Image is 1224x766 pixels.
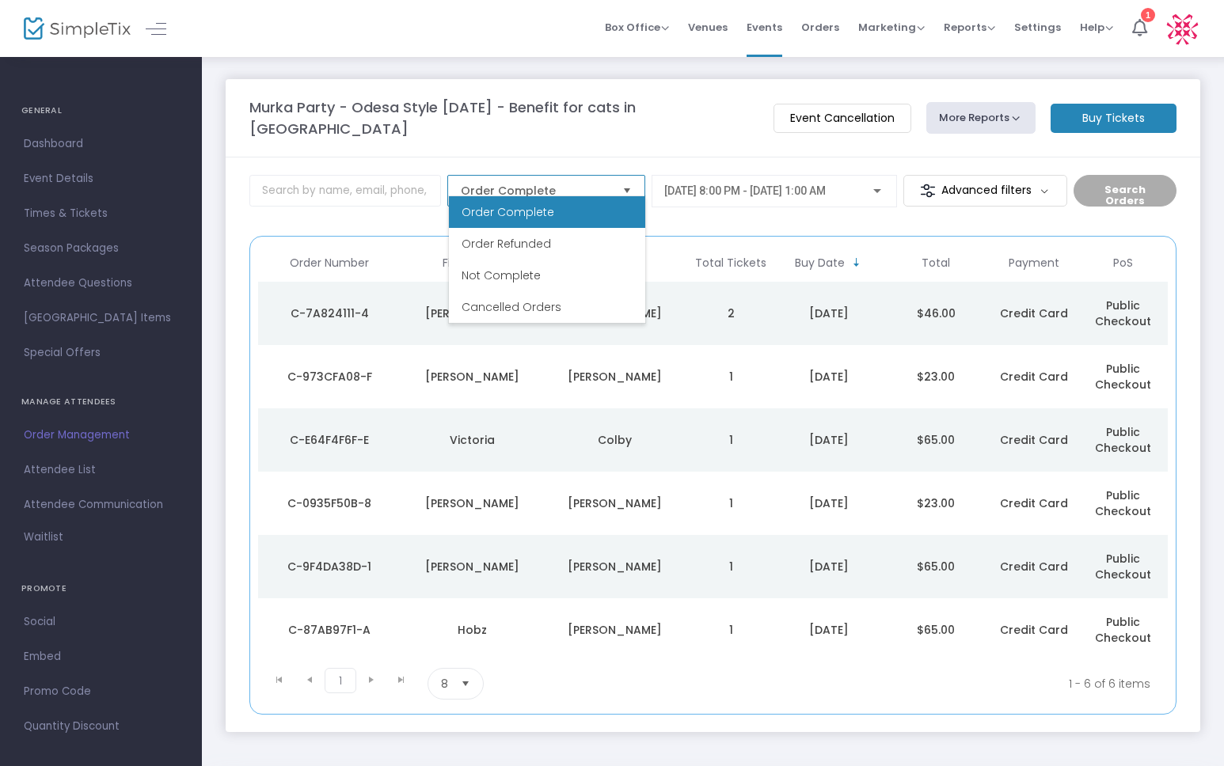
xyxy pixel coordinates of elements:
span: Total [922,256,950,270]
td: $23.00 [883,472,990,535]
button: Select [616,176,638,206]
span: Sortable [850,256,863,269]
td: $46.00 [883,282,990,345]
span: Attendee Questions [24,273,178,294]
div: 10/13/2025 [779,305,878,321]
div: 9/29/2025 [779,559,878,574]
span: Order Complete [462,204,554,220]
span: 8 [441,676,448,692]
td: $65.00 [883,408,990,472]
span: First Name [443,256,501,270]
span: [DATE] 8:00 PM - [DATE] 1:00 AM [664,184,826,197]
td: 1 [686,345,776,408]
button: More Reports [926,102,1036,134]
span: Order Complete [461,183,610,199]
span: Help [1080,20,1113,35]
span: Order Management [24,425,178,446]
div: Kane [547,559,682,574]
span: Credit Card [1000,305,1068,321]
span: Buy Date [795,256,845,270]
div: Data table [258,245,1168,662]
span: [GEOGRAPHIC_DATA] Items [24,308,178,328]
div: Kevin [405,559,539,574]
span: Season Packages [24,238,178,259]
span: Attendee Communication [24,495,178,515]
td: 1 [686,598,776,662]
div: 10/12/2025 [779,432,878,448]
div: 1 [1141,8,1155,22]
span: Venues [688,7,728,47]
span: Credit Card [1000,622,1068,638]
img: filter [920,183,936,199]
span: Promo Code [24,681,178,702]
input: Search by name, email, phone, order number, ip address, or last 4 digits of card [249,175,441,207]
span: Credit Card [1000,369,1068,385]
th: Total Tickets [686,245,776,282]
m-button: Event Cancellation [774,104,911,133]
td: 1 [686,535,776,598]
div: C-E64F4F6F-E [262,432,397,448]
span: Not Complete [462,267,541,283]
span: Public Checkout [1095,614,1151,646]
div: Coughlin [547,622,682,638]
span: PoS [1113,256,1133,270]
div: C-87AB97F1-A [262,622,397,638]
m-panel-title: Murka Party - Odesa Style [DATE] - Benefit for cats in [GEOGRAPHIC_DATA] [249,97,758,139]
div: Carol [405,495,539,511]
td: 1 [686,408,776,472]
td: $65.00 [883,598,990,662]
span: Credit Card [1000,432,1068,448]
div: Pearsall [547,495,682,511]
span: Dashboard [24,134,178,154]
span: Embed [24,647,178,667]
span: Special Offers [24,343,178,363]
span: Event Details [24,169,178,189]
div: C-0935F50B-8 [262,495,397,511]
span: Settings [1014,7,1061,47]
span: Social [24,612,178,632]
kendo-pager-info: 1 - 6 of 6 items [641,668,1150,700]
span: Reports [944,20,995,35]
span: Page 1 [325,668,356,693]
div: C-9F4DA38D-1 [262,559,397,574]
span: Cancelled Orders [462,299,561,315]
span: Orders [801,7,839,47]
span: Credit Card [1000,559,1068,574]
span: Credit Card [1000,495,1068,511]
span: Public Checkout [1095,298,1151,329]
span: Order Refunded [462,236,551,252]
div: Hobz [405,622,539,638]
div: 10/12/2025 [779,369,878,385]
div: Lydia [405,305,539,321]
m-button: Advanced filters [903,175,1067,207]
div: C-973CFA08-F [262,369,397,385]
span: Public Checkout [1095,424,1151,456]
td: $65.00 [883,535,990,598]
span: Box Office [605,20,669,35]
span: Attendee List [24,460,178,480]
button: Select [454,669,477,699]
span: Order Number [290,256,369,270]
div: Charles [405,369,539,385]
span: Marketing [858,20,925,35]
span: Events [747,7,782,47]
td: $23.00 [883,345,990,408]
div: Colby [547,432,682,448]
span: Public Checkout [1095,551,1151,582]
div: Victoria [405,432,539,448]
span: Payment [1009,256,1059,270]
span: Times & Tickets [24,203,178,224]
m-button: Buy Tickets [1051,104,1176,133]
span: Public Checkout [1095,487,1151,519]
td: 2 [686,282,776,345]
h4: PROMOTE [21,573,181,605]
span: Waitlist [24,529,63,545]
h4: MANAGE ATTENDEES [21,386,181,418]
span: Public Checkout [1095,361,1151,392]
div: C-7A824111-4 [262,305,397,321]
div: Lammers [547,369,682,385]
div: 9/22/2025 [779,622,878,638]
h4: GENERAL [21,95,181,127]
td: 1 [686,472,776,535]
span: Quantity Discount [24,716,178,737]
